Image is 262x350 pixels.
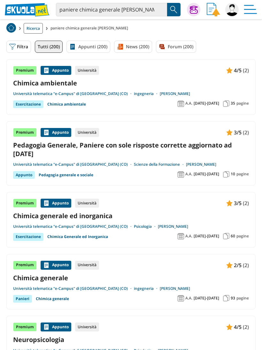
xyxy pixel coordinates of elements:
[186,162,216,167] a: [PERSON_NAME]
[24,23,43,34] a: Ricerca
[43,67,50,74] img: Appunti contenuto
[114,41,152,53] a: News (200)
[13,233,43,241] div: Esercitazione
[226,67,233,74] img: Appunti contenuto
[185,296,192,301] span: A.A.
[117,44,123,50] img: News filtro contenuto
[75,322,99,331] div: Università
[6,41,31,53] button: Filtra
[234,323,242,331] span: 4/5
[236,234,249,239] span: pagine
[13,162,134,167] a: Università telematica "e-Campus" di [GEOGRAPHIC_DATA] (CO)
[41,66,71,75] div: Appunto
[234,261,242,269] span: 2/5
[244,3,257,16] img: Menù
[43,129,50,136] img: Appunti contenuto
[158,224,188,229] a: [PERSON_NAME]
[207,3,220,16] img: Invia appunto
[75,261,99,270] div: Università
[43,200,50,206] img: Appunti contenuto
[41,199,71,208] div: Appunto
[13,66,37,75] div: Premium
[194,296,219,301] span: [DATE]-[DATE]
[39,171,93,179] a: Pedagogia generale e sociale
[13,322,37,331] div: Premium
[223,171,229,178] img: Pagine
[41,322,71,331] div: Appunto
[75,128,99,137] div: Università
[9,44,16,50] img: Filtra filtri mobile
[134,224,158,229] a: Psicologia
[231,296,235,301] span: 93
[36,295,69,303] a: Chimica generale
[243,128,249,137] span: (2)
[6,23,16,34] a: Home
[194,234,219,239] span: [DATE]-[DATE]
[236,296,249,301] span: pagine
[134,91,160,96] a: ingegneria
[234,199,242,207] span: 3/5
[69,44,76,50] img: Appunti filtro contenuto
[13,199,37,208] div: Premium
[190,6,198,14] img: Chiedi Tutor AI
[13,261,37,270] div: Premium
[35,41,63,53] a: Tutti (200)
[13,211,249,220] a: Chimica generale ed inorganica
[223,233,229,239] img: Pagine
[50,23,131,34] span: paniere chimica generale [PERSON_NAME]
[13,274,249,282] a: Chimica generale
[41,261,71,270] div: Appunto
[13,295,32,303] div: Panieri
[41,128,71,137] div: Appunto
[226,262,233,268] img: Appunti contenuto
[75,66,99,75] div: Università
[178,233,184,239] img: Anno accademico
[194,171,219,177] span: [DATE]-[DATE]
[178,295,184,301] img: Anno accademico
[56,3,167,16] input: Cerca appunti, riassunti o versioni
[43,324,50,330] img: Appunti contenuto
[231,234,235,239] span: 60
[169,5,179,14] img: Cerca appunti, riassunti o versioni
[134,286,160,291] a: ingegneria
[13,128,37,137] div: Premium
[66,41,110,53] a: Appunti (200)
[231,171,235,177] span: 10
[160,286,190,291] a: [PERSON_NAME]
[231,101,235,106] span: 35
[225,3,239,16] img: Patamina02
[47,100,86,108] a: Chimica ambientale
[185,171,192,177] span: A.A.
[13,91,134,96] a: Università telematica "e-Campus" di [GEOGRAPHIC_DATA] (CO)
[13,100,43,108] div: Esercitazione
[6,23,16,33] img: Home
[234,66,242,75] span: 4/5
[226,200,233,206] img: Appunti contenuto
[13,335,249,344] a: Neuropsicologia
[75,199,99,208] div: Università
[226,324,233,330] img: Appunti contenuto
[185,234,192,239] span: A.A.
[243,323,249,331] span: (2)
[178,171,184,178] img: Anno accademico
[47,233,108,241] a: Chimica Generale ed Inorganica
[167,3,181,16] button: Search Button
[223,295,229,301] img: Pagine
[223,100,229,107] img: Pagine
[236,171,249,177] span: pagine
[13,224,134,229] a: Università telematica "e-Campus" di [GEOGRAPHIC_DATA] (CO)
[236,101,249,106] span: pagine
[194,101,219,106] span: [DATE]-[DATE]
[156,41,196,53] a: Forum (200)
[13,171,35,179] div: Appunto
[13,286,134,291] a: Università telematica "e-Campus" di [GEOGRAPHIC_DATA] (CO)
[234,128,242,137] span: 3/5
[13,141,249,158] a: Pedagogia Generale, Paniere con sole risposte corrette aggiornato ad [DATE]
[243,199,249,207] span: (2)
[13,79,249,87] a: Chimica ambientale
[243,261,249,269] span: (2)
[185,101,192,106] span: A.A.
[243,66,249,75] span: (2)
